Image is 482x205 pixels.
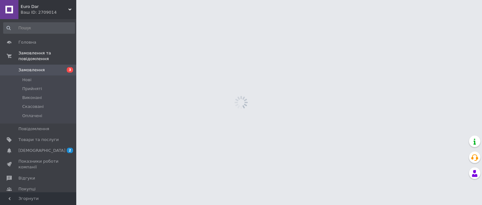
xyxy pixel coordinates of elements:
span: Оплачені [22,113,42,119]
span: Нові [22,77,31,83]
span: Відгуки [18,175,35,181]
div: Ваш ID: 2709014 [21,10,76,15]
input: Пошук [3,22,75,34]
span: Прийняті [22,86,42,92]
span: Замовлення [18,67,45,73]
span: Повідомлення [18,126,49,132]
span: [DEMOGRAPHIC_DATA] [18,148,65,153]
span: Покупці [18,186,36,192]
span: Показники роботи компанії [18,159,59,170]
span: Головна [18,39,36,45]
span: 3 [67,67,73,73]
span: Euro Dar [21,4,68,10]
span: Товари та послуги [18,137,59,143]
span: 2 [67,148,73,153]
span: Виконані [22,95,42,101]
span: Скасовані [22,104,44,110]
span: Замовлення та повідомлення [18,50,76,62]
